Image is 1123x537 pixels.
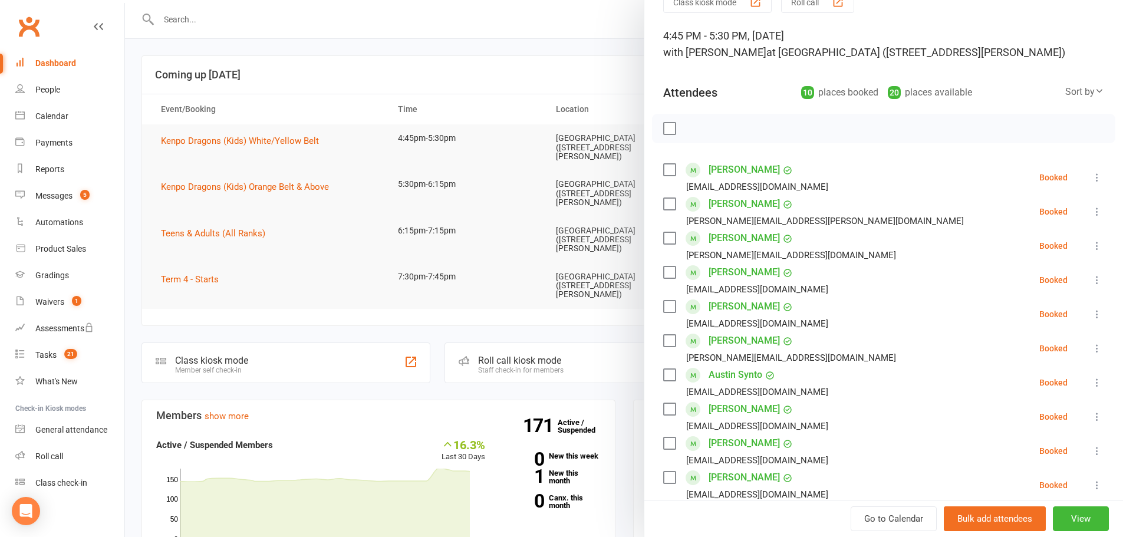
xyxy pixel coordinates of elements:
div: Reports [35,164,64,174]
div: People [35,85,60,94]
button: Bulk add attendees [944,506,1046,531]
div: [EMAIL_ADDRESS][DOMAIN_NAME] [686,453,828,468]
div: Attendees [663,84,717,101]
a: Reports [15,156,124,183]
div: Booked [1039,413,1068,421]
span: 5 [80,190,90,200]
a: Messages 5 [15,183,124,209]
span: 21 [64,349,77,359]
a: Product Sales [15,236,124,262]
div: [EMAIL_ADDRESS][DOMAIN_NAME] [686,282,828,297]
div: Gradings [35,271,69,280]
a: Roll call [15,443,124,470]
div: Waivers [35,297,64,307]
div: places booked [801,84,878,101]
div: Booked [1039,207,1068,216]
a: Tasks 21 [15,342,124,368]
a: General attendance kiosk mode [15,417,124,443]
a: [PERSON_NAME] [709,434,780,453]
span: with [PERSON_NAME] [663,46,766,58]
div: Open Intercom Messenger [12,497,40,525]
a: [PERSON_NAME] [709,195,780,213]
div: Roll call [35,452,63,461]
a: [PERSON_NAME] [709,263,780,282]
a: [PERSON_NAME] [709,331,780,350]
div: [EMAIL_ADDRESS][DOMAIN_NAME] [686,384,828,400]
div: Sort by [1065,84,1104,100]
a: People [15,77,124,103]
a: Go to Calendar [851,506,937,531]
div: [EMAIL_ADDRESS][DOMAIN_NAME] [686,179,828,195]
div: [PERSON_NAME][EMAIL_ADDRESS][DOMAIN_NAME] [686,248,896,263]
a: Payments [15,130,124,156]
div: Booked [1039,276,1068,284]
div: Booked [1039,242,1068,250]
div: Calendar [35,111,68,121]
a: What's New [15,368,124,395]
a: [PERSON_NAME] [709,468,780,487]
a: [PERSON_NAME] [709,229,780,248]
a: Clubworx [14,12,44,41]
div: [PERSON_NAME][EMAIL_ADDRESS][DOMAIN_NAME] [686,350,896,365]
a: Automations [15,209,124,236]
div: 4:45 PM - 5:30 PM, [DATE] [663,28,1104,61]
a: Gradings [15,262,124,289]
div: [EMAIL_ADDRESS][DOMAIN_NAME] [686,419,828,434]
div: Assessments [35,324,94,333]
div: 20 [888,86,901,99]
div: Class check-in [35,478,87,487]
div: General attendance [35,425,107,434]
div: Tasks [35,350,57,360]
a: [PERSON_NAME] [709,400,780,419]
div: places available [888,84,972,101]
div: Dashboard [35,58,76,68]
div: Product Sales [35,244,86,253]
a: [PERSON_NAME] [709,297,780,316]
button: View [1053,506,1109,531]
a: Waivers 1 [15,289,124,315]
a: Austin Synto [709,365,762,384]
span: at [GEOGRAPHIC_DATA] ([STREET_ADDRESS][PERSON_NAME]) [766,46,1065,58]
div: 10 [801,86,814,99]
div: Payments [35,138,73,147]
div: Automations [35,218,83,227]
div: Messages [35,191,73,200]
div: What's New [35,377,78,386]
div: Booked [1039,378,1068,387]
div: Booked [1039,481,1068,489]
div: Booked [1039,310,1068,318]
div: [EMAIL_ADDRESS][DOMAIN_NAME] [686,487,828,502]
div: Booked [1039,173,1068,182]
div: [PERSON_NAME][EMAIL_ADDRESS][PERSON_NAME][DOMAIN_NAME] [686,213,964,229]
span: 1 [72,296,81,306]
a: Assessments [15,315,124,342]
a: Calendar [15,103,124,130]
div: [EMAIL_ADDRESS][DOMAIN_NAME] [686,316,828,331]
a: [PERSON_NAME] [709,160,780,179]
a: Class kiosk mode [15,470,124,496]
div: Booked [1039,447,1068,455]
div: Booked [1039,344,1068,352]
a: Dashboard [15,50,124,77]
